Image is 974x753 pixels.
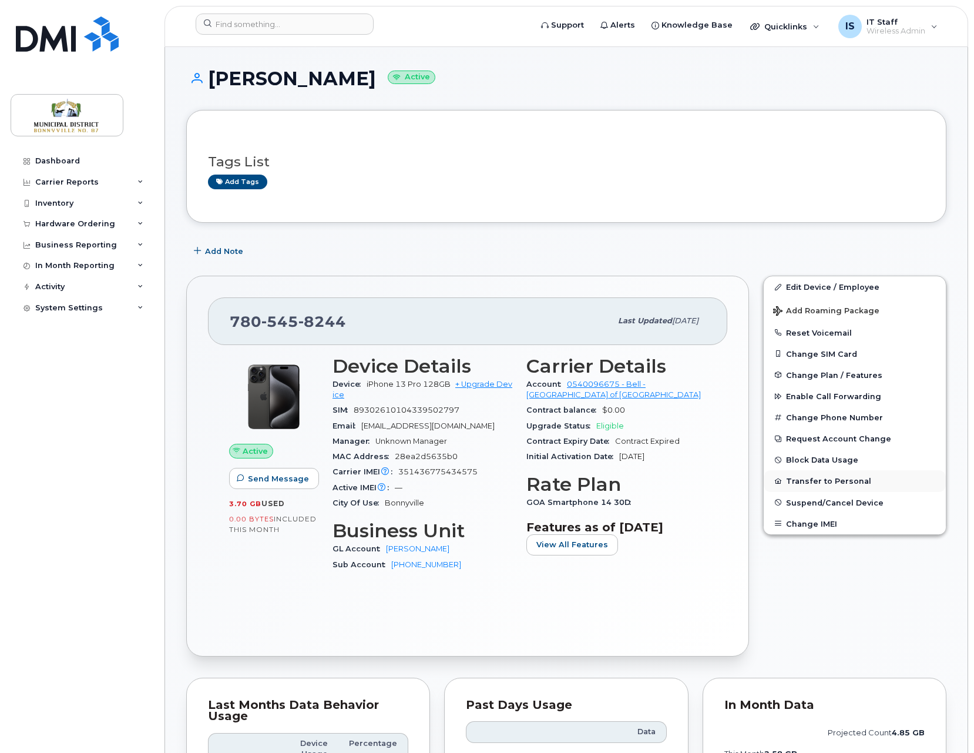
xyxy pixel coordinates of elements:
[828,728,925,737] text: projected count
[205,246,243,257] span: Add Note
[526,380,567,389] span: Account
[764,407,946,428] button: Change Phone Number
[332,520,512,541] h3: Business Unit
[208,175,267,189] a: Add tags
[618,316,672,325] span: Last updated
[615,437,680,446] span: Contract Expired
[261,499,285,508] span: used
[724,700,925,711] div: In Month Data
[386,544,449,553] a: [PERSON_NAME]
[367,380,451,389] span: iPhone 13 Pro 128GB
[361,421,495,430] span: [EMAIL_ADDRESS][DOMAIN_NAME]
[786,370,882,379] span: Change Plan / Features
[332,452,395,461] span: MAC Address
[385,498,424,507] span: Bonnyville
[526,406,602,414] span: Contract balance
[354,406,459,414] span: 89302610104339502797
[764,364,946,386] button: Change Plan / Features
[764,276,946,297] a: Edit Device / Employee
[243,446,268,457] span: Active
[764,298,946,322] button: Add Roaming Package
[526,437,615,446] span: Contract Expiry Date
[764,492,946,513] button: Suspend/Cancel Device
[229,515,274,523] span: 0.00 Bytes
[332,483,395,492] span: Active IMEI
[248,473,309,484] span: Send Message
[229,500,261,508] span: 3.70 GB
[786,392,881,401] span: Enable Call Forwarding
[395,483,402,492] span: —
[526,380,701,399] a: 0540096675 - Bell - [GEOGRAPHIC_DATA] of [GEOGRAPHIC_DATA]
[764,343,946,364] button: Change SIM Card
[773,306,879,317] span: Add Roaming Package
[764,470,946,491] button: Transfer to Personal
[229,514,317,534] span: included this month
[526,534,618,555] button: View All Features
[466,700,666,711] div: Past Days Usage
[672,316,698,325] span: [DATE]
[526,520,706,534] h3: Features as of [DATE]
[526,421,596,430] span: Upgrade Status
[239,362,309,432] img: iPhone_15_Pro_Black.png
[602,406,625,414] span: $0.00
[764,513,946,534] button: Change IMEI
[332,356,512,377] h3: Device Details
[764,322,946,343] button: Reset Voicemail
[332,437,375,446] span: Manager
[764,428,946,449] button: Request Account Change
[208,155,925,169] h3: Tags List
[332,498,385,507] span: City Of Use
[332,467,398,476] span: Carrier IMEI
[186,240,253,262] button: Add Note
[388,71,435,84] small: Active
[764,386,946,407] button: Enable Call Forwarding
[391,560,461,569] a: [PHONE_NUMBER]
[526,356,706,377] h3: Carrier Details
[596,421,624,430] span: Eligible
[892,728,925,737] tspan: 4.85 GB
[526,474,706,495] h3: Rate Plan
[332,544,386,553] span: GL Account
[186,68,946,89] h1: [PERSON_NAME]
[579,721,667,742] th: Data
[332,560,391,569] span: Sub Account
[229,468,319,489] button: Send Message
[375,437,447,446] span: Unknown Manager
[619,452,644,461] span: [DATE]
[536,539,608,550] span: View All Features
[786,498,884,507] span: Suspend/Cancel Device
[332,380,367,389] span: Device
[526,452,619,461] span: Initial Activation Date
[230,313,346,330] span: 780
[261,313,298,330] span: 545
[298,313,346,330] span: 8244
[398,467,478,476] span: 351436775434575
[332,421,361,430] span: Email
[208,700,408,722] div: Last Months Data Behavior Usage
[332,406,354,414] span: SIM
[764,449,946,470] button: Block Data Usage
[526,498,637,507] span: GOA Smartphone 14 30D
[395,452,458,461] span: 28ea2d5635b0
